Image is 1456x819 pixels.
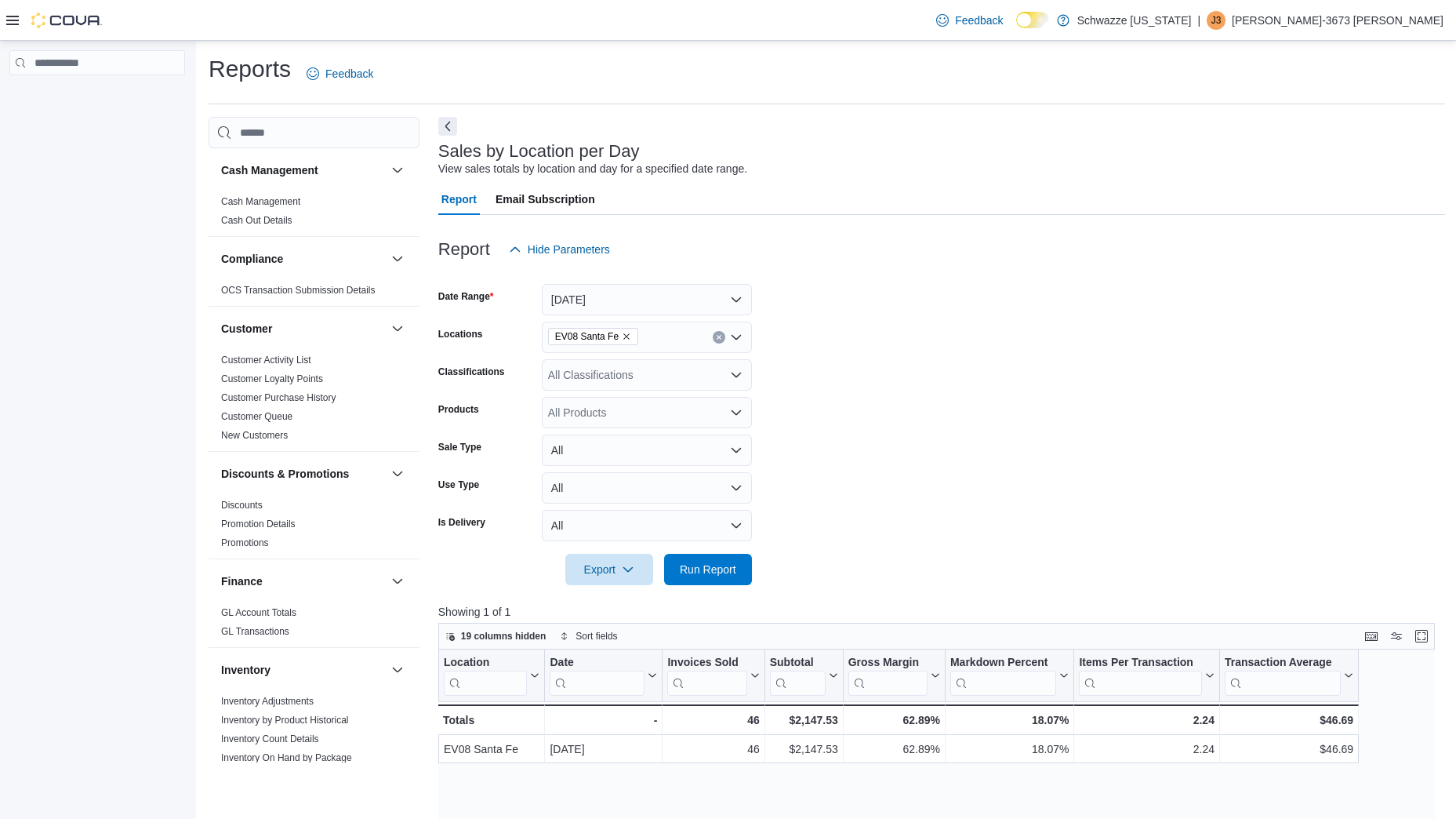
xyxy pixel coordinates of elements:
[221,714,349,726] span: Inventory by Product Historical
[848,656,928,696] div: Gross Margin
[221,321,272,337] h3: Customer
[221,373,323,385] span: Customer Loyalty Points
[730,406,743,419] button: Open list of options
[550,656,644,671] div: Date
[1079,656,1215,696] button: Items Per Transaction
[950,711,1069,730] div: 18.07%
[444,740,539,759] div: EV08 Santa Fe
[221,285,376,296] a: OCS Transaction Submission Details
[848,656,928,671] div: Gross Margin
[221,215,292,226] a: Cash Out Details
[667,656,759,696] button: Invoices Sold
[542,284,752,315] button: [DATE]
[438,366,505,378] label: Classifications
[770,656,838,696] button: Subtotal
[438,290,494,303] label: Date Range
[221,715,349,726] a: Inventory by Product Historical
[1016,28,1017,29] span: Dark Mode
[388,661,407,679] button: Inventory
[438,403,479,416] label: Products
[444,656,527,696] div: Location
[221,733,319,745] span: Inventory Count Details
[461,630,546,642] span: 19 columns hidden
[542,435,752,466] button: All
[730,331,743,344] button: Open list of options
[221,499,263,511] span: Discounts
[444,656,539,696] button: Location
[221,662,385,678] button: Inventory
[770,711,838,730] div: $2,147.53
[770,656,826,671] div: Subtotal
[1079,656,1202,696] div: Items Per Transaction
[664,554,752,585] button: Run Report
[31,13,102,28] img: Cova
[438,240,490,259] h3: Report
[496,184,595,215] span: Email Subscription
[950,656,1056,671] div: Markdown Percent
[438,604,1445,620] p: Showing 1 of 1
[300,58,379,89] a: Feedback
[550,711,657,730] div: -
[221,195,300,208] span: Cash Management
[221,752,352,763] a: Inventory On Hand by Package
[680,562,736,577] span: Run Report
[444,656,527,671] div: Location
[221,518,296,530] span: Promotion Details
[443,711,539,730] div: Totals
[221,321,385,337] button: Customer
[950,656,1069,696] button: Markdown Percent
[221,162,385,178] button: Cash Management
[950,656,1056,696] div: Markdown Percent
[438,161,747,177] div: View sales totals by location and day for a specified date range.
[221,354,311,366] span: Customer Activity List
[221,391,336,404] span: Customer Purchase History
[667,740,759,759] div: 46
[1225,656,1353,696] button: Transaction Average
[221,196,300,207] a: Cash Management
[575,554,644,585] span: Export
[930,5,1009,36] a: Feedback
[209,192,419,236] div: Cash Management
[438,516,485,529] label: Is Delivery
[848,740,940,759] div: 62.89%
[1412,627,1431,646] button: Enter fullscreen
[221,429,288,442] span: New Customers
[221,625,289,638] span: GL Transactions
[209,603,419,647] div: Finance
[221,251,385,267] button: Compliance
[542,472,752,504] button: All
[438,441,481,453] label: Sale Type
[221,284,376,297] span: OCS Transaction Submission Details
[770,656,826,696] div: Subtotal
[221,573,385,589] button: Finance
[221,606,296,619] span: GL Account Totals
[221,695,314,708] span: Inventory Adjustments
[221,410,292,423] span: Customer Queue
[441,184,477,215] span: Report
[770,740,838,759] div: $2,147.53
[622,332,631,341] button: Remove EV08 Santa Fe from selection in this group
[221,752,352,764] span: Inventory On Hand by Package
[528,242,610,257] span: Hide Parameters
[554,627,623,646] button: Sort fields
[438,117,457,136] button: Next
[950,740,1069,759] div: 18.07%
[221,466,349,482] h3: Discounts & Promotions
[548,328,638,345] span: EV08 Santa Fe
[221,162,318,178] h3: Cash Management
[555,329,619,344] span: EV08 Santa Fe
[221,573,263,589] h3: Finance
[221,500,263,511] a: Discounts
[388,161,407,180] button: Cash Management
[1079,656,1202,671] div: Items Per Transaction
[221,662,271,678] h3: Inventory
[221,607,296,618] a: GL Account Totals
[1362,627,1381,646] button: Keyboard shortcuts
[221,411,292,422] a: Customer Queue
[209,281,419,306] div: Compliance
[221,355,311,366] a: Customer Activity List
[209,496,419,559] div: Discounts & Promotions
[1211,11,1222,30] span: J3
[221,430,288,441] a: New Customers
[550,656,644,696] div: Date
